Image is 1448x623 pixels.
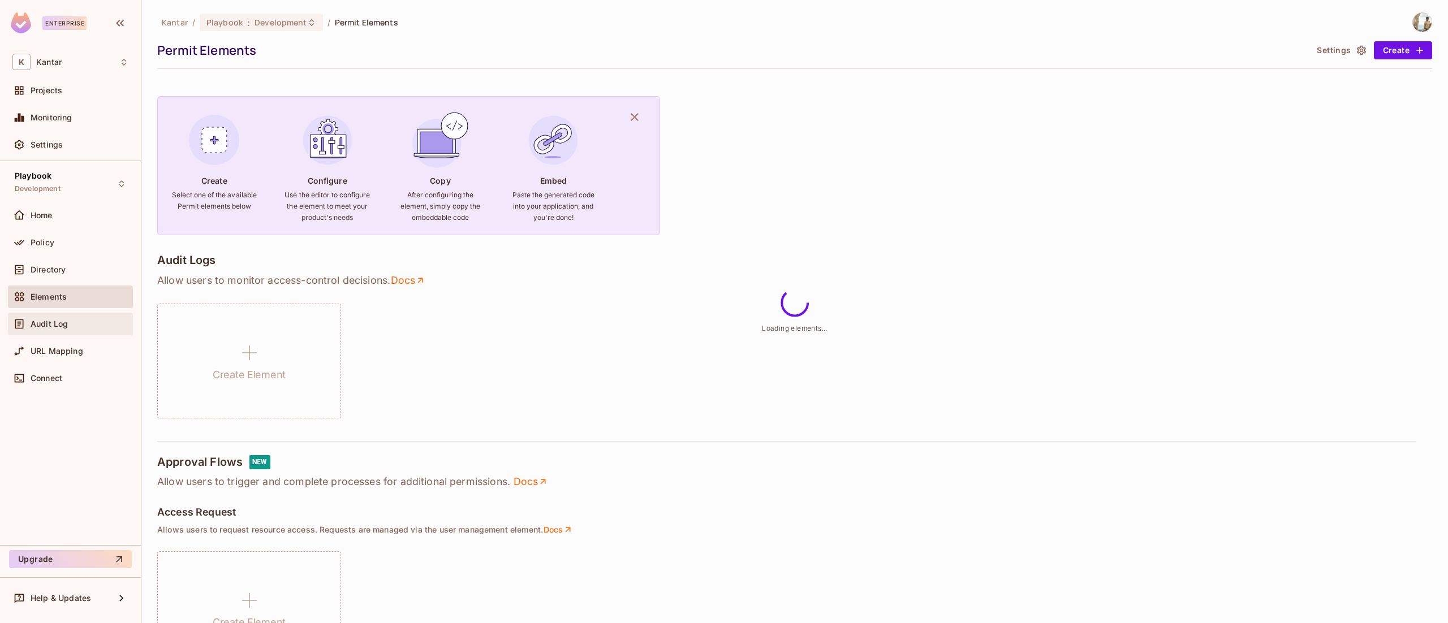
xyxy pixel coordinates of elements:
img: Spoorthy D Gopalagowda [1413,13,1432,32]
div: Permit Elements [157,42,1307,59]
h6: Use the editor to configure the element to meet your product's needs [285,189,370,223]
span: Help & Updates [31,594,91,603]
h4: Configure [308,175,347,186]
h4: Embed [540,175,567,186]
span: Directory [31,265,66,274]
button: Upgrade [9,550,132,568]
li: / [327,17,330,28]
h6: Paste the generated code into your application, and you're done! [510,189,596,223]
button: Create [1374,41,1432,59]
span: Audit Log [31,319,68,328]
h6: Select one of the available Permit elements below [171,189,257,212]
span: Monitoring [31,113,72,122]
span: the active workspace [162,17,188,28]
p: Allow users to monitor access-control decisions . [157,274,1432,287]
span: Policy [31,238,54,247]
span: Development [255,17,307,28]
span: Connect [31,374,62,383]
span: K [12,54,31,70]
p: Allows users to request resource access. Requests are managed via the user management element . [157,525,1432,535]
img: Configure Element [297,110,358,171]
span: Loading elements... [762,324,828,332]
span: Playbook [15,171,51,180]
span: Workspace: Kantar [36,58,62,67]
h4: Copy [430,175,450,186]
p: Allow users to trigger and complete processes for additional permissions. [157,475,1432,488]
img: SReyMgAAAABJRU5ErkJggg== [11,12,31,33]
span: Elements [31,292,67,301]
div: Enterprise [42,16,87,30]
a: Docs [390,274,426,287]
span: Home [31,211,53,220]
span: Settings [31,140,63,149]
a: Docs [513,475,549,488]
img: Copy Element [410,110,471,171]
a: Docs [543,525,574,535]
img: Create Element [184,110,245,171]
span: URL Mapping [31,347,83,356]
span: Permit Elements [335,17,398,28]
h4: Approval Flows [157,455,243,469]
li: / [192,17,195,28]
div: NEW [249,455,270,469]
img: Embed Element [523,110,584,171]
span: Playbook [206,17,243,28]
h5: Access Request [157,507,236,518]
span: Development [15,184,61,193]
h4: Audit Logs [157,253,216,267]
span: : [247,18,251,27]
span: Projects [31,86,62,95]
h4: Create [201,175,227,186]
h6: After configuring the element, simply copy the embeddable code [397,189,483,223]
button: Settings [1312,41,1369,59]
h1: Create Element [213,366,286,383]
